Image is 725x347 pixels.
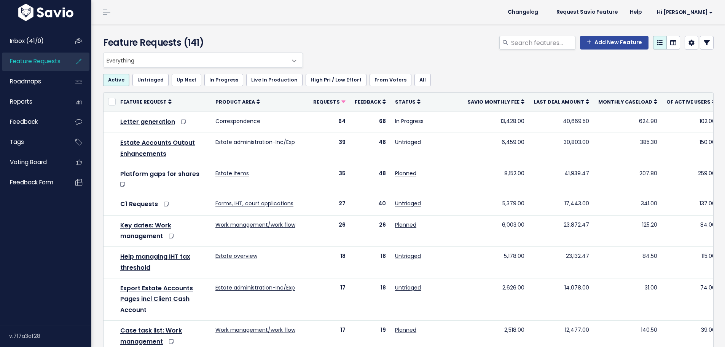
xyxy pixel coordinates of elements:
[10,98,32,106] span: Reports
[313,98,346,106] a: Requests
[395,200,421,207] a: Untriaged
[16,4,75,21] img: logo-white.9d6f32f41409.svg
[2,73,63,90] a: Roadmaps
[463,164,529,194] td: 8,152.00
[529,215,594,247] td: 23,872.47
[313,99,340,105] span: Requests
[215,284,295,291] a: Estate administration-Inc/Exp
[350,247,390,278] td: 18
[103,74,129,86] a: Active
[594,133,662,164] td: 385.30
[662,133,720,164] td: 150.00
[662,164,720,194] td: 259.00
[246,74,303,86] a: Live In Production
[2,32,63,50] a: Inbox (41/0)
[10,77,41,85] span: Roadmaps
[120,326,182,346] a: Case task list: Work management
[309,247,350,278] td: 18
[395,170,416,177] a: Planned
[529,112,594,133] td: 40,669.50
[215,252,257,260] a: Estate overview
[215,98,260,106] a: Product Area
[395,221,416,229] a: Planned
[204,74,243,86] a: In Progress
[624,6,648,18] a: Help
[2,93,63,110] a: Reports
[414,74,431,86] a: All
[598,99,652,105] span: Monthly caseload
[215,138,295,146] a: Estate administration-Inc/Exp
[395,138,421,146] a: Untriaged
[395,284,421,291] a: Untriaged
[662,247,720,278] td: 115.00
[594,278,662,320] td: 31.00
[529,247,594,278] td: 23,132.47
[350,133,390,164] td: 48
[463,112,529,133] td: 13,428.00
[120,117,175,126] a: Letter generation
[172,74,201,86] a: Up Next
[666,98,715,106] a: Of active users
[2,154,63,171] a: Voting Board
[463,133,529,164] td: 6,459.00
[594,247,662,278] td: 84.50
[120,284,193,315] a: Export Estate Accounts Pages incl Client Cash Account
[467,98,524,106] a: Savio Monthly Fee
[120,98,172,106] a: Feature Request
[10,57,61,65] span: Feature Requests
[662,278,720,320] td: 74.00
[370,74,411,86] a: From Voters
[395,117,424,125] a: In Progress
[215,200,293,207] a: Forms, IHT, court applications
[10,37,44,45] span: Inbox (41/0)
[120,252,190,272] a: Help managing IHT tax threshold
[215,326,295,334] a: Work management/work flow
[306,74,366,86] a: High Pri / Low Effort
[395,326,416,334] a: Planned
[395,98,421,106] a: Status
[594,215,662,247] td: 125.20
[215,221,295,229] a: Work management/work flow
[395,99,416,105] span: Status
[309,215,350,247] td: 26
[120,221,171,241] a: Key dates: Work management
[120,170,199,178] a: Platform gaps for shares
[2,174,63,191] a: Feedback form
[215,170,249,177] a: Estate items
[309,164,350,194] td: 35
[529,133,594,164] td: 30,803.00
[10,138,24,146] span: Tags
[594,194,662,215] td: 341.00
[10,178,53,186] span: Feedback form
[534,98,589,106] a: Last deal amount
[529,164,594,194] td: 41,939.47
[550,6,624,18] a: Request Savio Feature
[215,99,255,105] span: Product Area
[2,53,63,70] a: Feature Requests
[309,194,350,215] td: 27
[580,36,649,50] a: Add New Feature
[463,278,529,320] td: 2,626.00
[598,98,657,106] a: Monthly caseload
[103,36,299,50] h4: Feature Requests (141)
[657,10,713,15] span: Hi [PERSON_NAME]
[594,164,662,194] td: 207.80
[467,99,519,105] span: Savio Monthly Fee
[309,278,350,320] td: 17
[666,99,711,105] span: Of active users
[463,194,529,215] td: 5,379.00
[529,194,594,215] td: 17,443.00
[508,10,538,15] span: Changelog
[395,252,421,260] a: Untriaged
[529,278,594,320] td: 14,078.00
[104,53,287,67] span: Everything
[350,278,390,320] td: 18
[463,247,529,278] td: 5,178.00
[350,112,390,133] td: 68
[120,99,167,105] span: Feature Request
[2,133,63,151] a: Tags
[103,53,303,68] span: Everything
[215,117,260,125] a: Correspondence
[534,99,584,105] span: Last deal amount
[350,164,390,194] td: 48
